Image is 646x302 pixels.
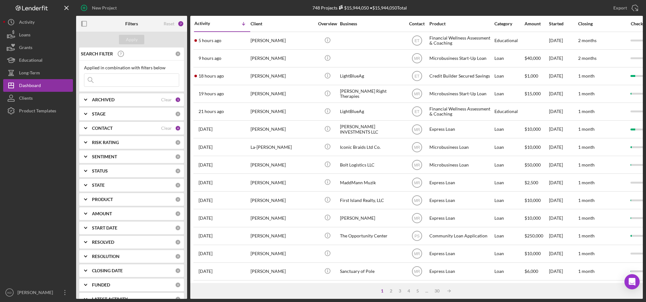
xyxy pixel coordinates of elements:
div: Express Loan [429,121,493,138]
time: 1 month [578,268,595,274]
div: Microbusiness Start-Up Loan [429,50,493,67]
div: [PERSON_NAME] [251,263,314,280]
div: Loan [494,121,524,138]
button: Apply [119,35,144,44]
div: Dashboard [19,79,41,93]
div: Microbusiness Loan [429,139,493,155]
b: RESOLUTION [92,254,120,259]
div: [DATE] [549,139,577,155]
text: MR [414,56,420,61]
div: Amount [525,21,548,26]
div: Bolt Logistics LLC [340,156,403,173]
text: MR [414,92,420,96]
div: Educational [19,54,42,68]
span: $15,000 [525,91,541,96]
button: Product Templates [3,104,73,117]
time: 1 month [578,91,595,96]
div: Affordable Housing Loan [429,281,493,298]
time: 2 months [578,55,597,61]
div: 7 [178,21,184,27]
div: 0 [175,51,181,57]
div: 0 [175,111,181,117]
div: Sanctuary of Pole [340,263,403,280]
b: RESOLVED [92,240,114,245]
button: Clients [3,92,73,104]
time: 2025-09-29 20:00 [199,180,212,185]
time: 2025-09-30 10:10 [199,145,212,150]
div: Open Intercom Messenger [624,274,640,289]
div: [DATE] [549,281,577,298]
div: [DATE] [549,103,577,120]
div: 748 Projects • $15,944,050 Total [312,5,407,10]
div: 0 [175,182,181,188]
div: [DATE] [549,174,577,191]
div: [PERSON_NAME] [16,286,57,300]
button: New Project [76,2,123,14]
div: [PERSON_NAME] INVESTMENTS LLC [340,121,403,138]
time: 1 month [578,233,595,238]
div: Contact [405,21,429,26]
time: 2025-09-29 02:44 [199,251,212,256]
div: 2 [387,288,395,293]
div: 0 [175,254,181,259]
time: 1 month [578,109,595,114]
b: AMOUNT [92,211,112,216]
div: Closing [578,21,626,26]
div: [PERSON_NAME] [251,281,314,298]
div: 0 [175,239,181,245]
div: [DATE] [549,245,577,262]
div: Loan [494,68,524,85]
b: SEARCH FILTER [81,51,113,56]
div: Loans [19,28,30,43]
div: Financial Wellness Assessment & Coaching [429,103,493,120]
time: 1 month [578,180,595,185]
time: 2025-09-29 18:11 [199,216,212,221]
a: Grants [3,41,73,54]
div: Loan [494,50,524,67]
time: 2025-09-29 18:27 [199,198,212,203]
div: Iconic Braids Ltd Co. [340,139,403,155]
div: 0 [175,282,181,288]
div: Clear [161,126,172,131]
b: CLOSING DATE [92,268,123,273]
div: Clear [161,97,172,102]
time: 1 month [578,215,595,221]
div: 3 [395,288,404,293]
div: [PERSON_NAME] [251,174,314,191]
text: MR [414,216,420,221]
div: Loan [494,210,524,226]
div: Grants [19,41,32,55]
text: ET [414,39,420,43]
time: 2025-09-29 20:31 [199,162,212,167]
div: Business [340,21,403,26]
div: 0 [175,197,181,202]
a: Long-Term [3,66,73,79]
div: [DATE] [549,68,577,85]
div: [PERSON_NAME] Right Therapies [340,85,403,102]
div: [DATE] [549,263,577,280]
div: Financial Wellness Assessment & Coaching [429,32,493,49]
text: ET [414,74,420,79]
div: Microbusiness Loan [429,156,493,173]
div: 4 [404,288,413,293]
text: MR [414,163,420,167]
span: $10,000 [525,251,541,256]
time: 1 month [578,198,595,203]
div: [DATE] [549,210,577,226]
button: KD[PERSON_NAME] [3,286,73,299]
a: Activity [3,16,73,28]
b: CONTACT [92,126,113,131]
div: Client [251,21,314,26]
div: [PERSON_NAME] [251,68,314,85]
time: 2025-09-29 14:50 [199,233,212,238]
span: $1,000 [525,73,538,79]
text: MR [414,180,420,185]
text: ET [414,110,420,114]
b: FUNDED [92,282,110,287]
time: 1 month [578,126,595,132]
time: 2025-09-28 18:46 [199,269,212,274]
div: 5 [413,288,422,293]
div: [PERSON_NAME] [251,156,314,173]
